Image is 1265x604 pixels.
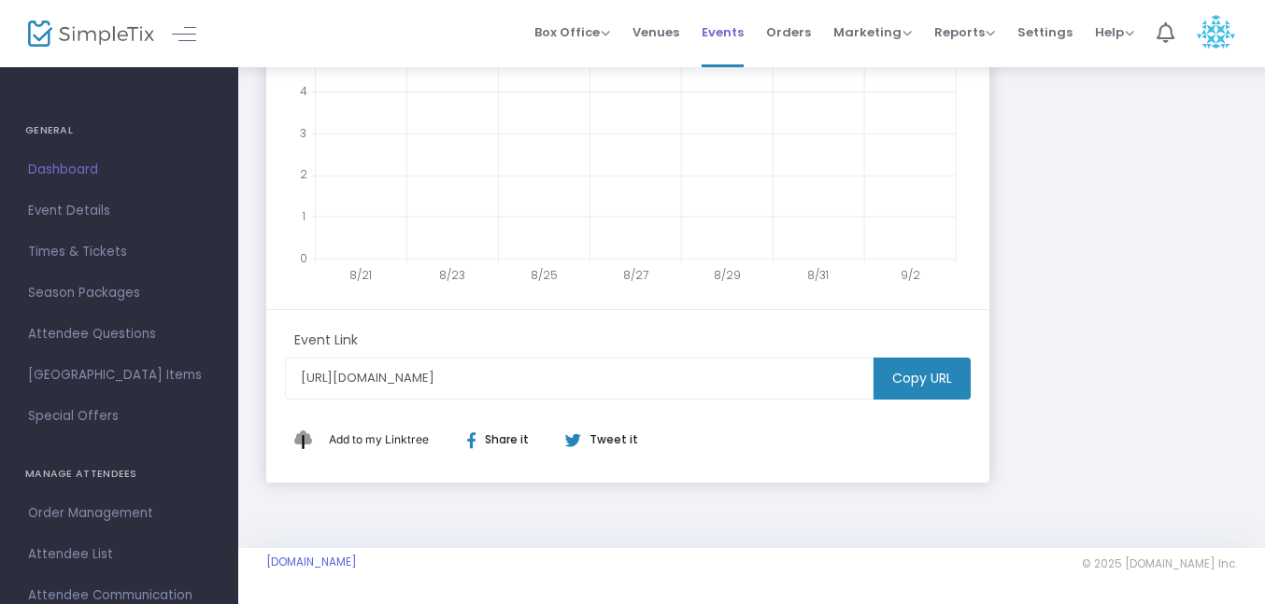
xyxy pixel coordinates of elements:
text: 8/29 [715,267,742,283]
span: Dashboard [28,158,210,182]
span: Help [1095,23,1134,41]
span: © 2025 [DOMAIN_NAME] Inc. [1082,556,1237,571]
span: Event Details [28,199,210,223]
div: Tweet it [547,431,647,448]
span: [GEOGRAPHIC_DATA] Items [28,363,210,387]
m-panel-subtitle: Event Link [294,330,358,350]
text: 4 [300,83,307,99]
span: Season Packages [28,281,210,305]
a: [DOMAIN_NAME] [266,555,357,569]
text: 0 [300,250,307,266]
span: Orders [766,8,811,56]
text: 8/31 [808,267,830,283]
text: 3 [300,124,306,140]
span: Add to my Linktree [329,432,429,446]
span: Order Management [28,501,210,526]
m-button: Copy URL [874,358,971,400]
span: Attendee List [28,542,210,567]
text: 1 [302,208,306,224]
span: Special Offers [28,404,210,428]
span: Reports [934,23,995,41]
span: Attendee Questions [28,322,210,346]
h4: GENERAL [25,112,213,149]
text: 8/23 [440,267,466,283]
span: Marketing [833,23,912,41]
span: Settings [1017,8,1073,56]
text: 9/2 [901,267,920,283]
div: Share it [448,431,564,448]
h4: MANAGE ATTENDEES [25,456,213,493]
span: Events [702,8,744,56]
text: 8/21 [350,267,373,283]
span: Box Office [534,23,610,41]
text: 2 [300,166,307,182]
text: 8/25 [532,267,559,283]
text: 8/27 [623,267,648,283]
span: Venues [632,8,679,56]
img: linktree [294,430,324,448]
button: Add This to My Linktree [324,417,434,462]
span: Times & Tickets [28,240,210,264]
